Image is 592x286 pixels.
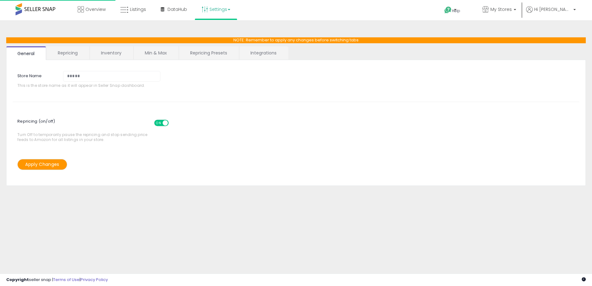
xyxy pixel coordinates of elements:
[490,6,512,12] span: My Stores
[17,83,165,88] span: This is the store name as it will appear in Seller Snap dashboard.
[168,6,187,12] span: DataHub
[90,46,133,59] a: Inventory
[134,46,178,59] a: Min & Max
[534,6,571,12] span: Hi [PERSON_NAME]
[168,120,178,126] span: OFF
[17,159,67,170] button: Apply Changes
[444,6,452,14] i: Get Help
[6,277,108,283] div: seller snap | |
[155,120,163,126] span: ON
[239,46,288,59] a: Integrations
[13,71,58,79] label: Store Name
[6,37,586,43] p: NOTE: Remember to apply any changes before switching tabs
[80,277,108,283] a: Privacy Policy
[17,117,151,142] span: Turn Off to temporarily pause the repricing and stop sending price feeds to Amazon for all listin...
[6,277,29,283] strong: Copyright
[85,6,106,12] span: Overview
[526,6,576,20] a: Hi [PERSON_NAME]
[53,277,80,283] a: Terms of Use
[6,46,46,60] a: General
[179,46,238,59] a: Repricing Presets
[17,115,174,132] span: Repricing (on/off)
[439,2,472,20] a: Help
[452,8,460,13] span: Help
[47,46,89,59] a: Repricing
[130,6,146,12] span: Listings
